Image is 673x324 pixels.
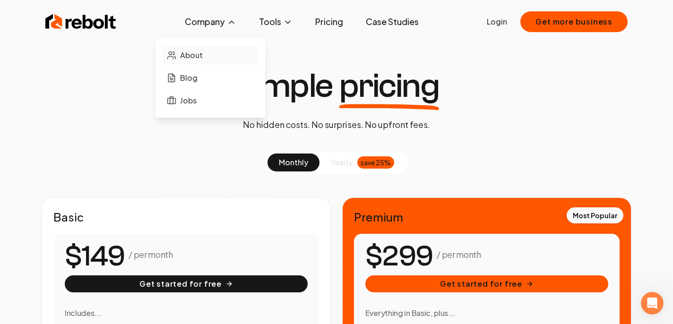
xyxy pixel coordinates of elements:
button: Help [126,237,189,275]
a: About [163,46,258,65]
button: Get started for free [365,275,608,292]
span: Blog [180,72,198,84]
img: Rebolt Logo [45,12,116,31]
iframe: Intercom live chat [641,292,664,315]
div: From No Online Presence to $30K Projects and 20x More Impressions [19,182,158,202]
a: From No Online Presence to $30K Projects and 20x More Impressions [14,179,175,206]
button: yearlysave 25% [319,153,406,171]
h3: Includes... [65,307,308,319]
p: How can we help? [19,83,170,99]
button: Get started for free [65,275,308,292]
number-flow-react: $149 [65,235,125,278]
div: Send us a message [19,119,158,129]
span: Search for help [19,151,77,161]
p: No hidden costs. No surprises. No upfront fees. [243,118,430,131]
div: Send us a message [9,111,180,137]
span: About [180,50,203,61]
a: Case Studies [358,12,426,31]
a: Jobs [163,91,258,110]
a: Pricing [308,12,351,31]
div: save 25% [357,156,394,169]
span: Messages [78,261,111,267]
button: Get more business [520,11,628,32]
p: / per month [129,248,173,261]
number-flow-react: $299 [365,235,433,278]
span: Help [150,261,165,267]
div: Most Popular [567,207,623,223]
img: logo [19,18,35,33]
p: / per month [437,248,481,261]
a: Login [487,16,507,27]
span: yearly [331,157,353,168]
button: Tools [251,12,300,31]
span: monthly [279,157,308,167]
button: Search for help [14,146,175,165]
h2: Premium [354,209,620,224]
h3: Everything in Basic, plus... [365,307,608,319]
p: Hi there 👋 [19,67,170,83]
button: Messages [63,237,126,275]
h1: Simple [234,69,440,103]
img: Profile image for David [148,15,167,34]
span: Home [21,261,42,267]
a: Blog [163,68,258,87]
button: monthly [267,153,319,171]
span: pricing [339,69,440,103]
h2: Basic [53,209,319,224]
span: Jobs [180,95,197,106]
button: Company [177,12,244,31]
